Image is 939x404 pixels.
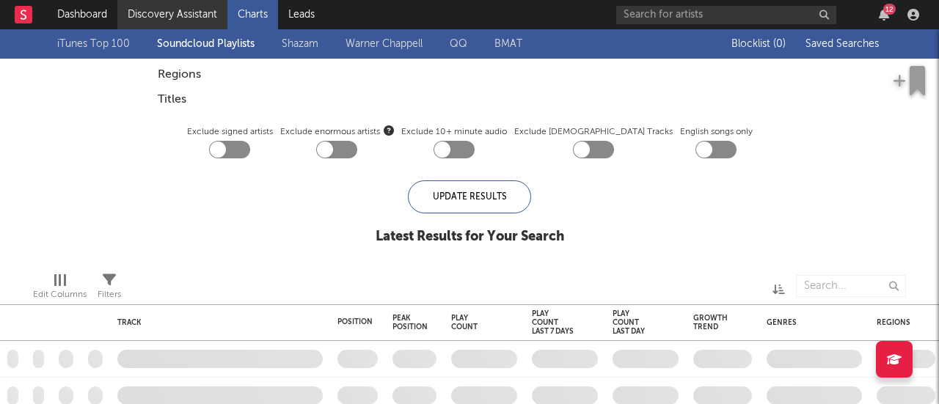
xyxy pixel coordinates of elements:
span: Saved Searches [805,39,882,49]
label: Exclude signed artists [187,123,273,141]
div: Titles [158,91,781,109]
a: Shazam [282,35,318,53]
div: Genres [767,318,855,327]
label: Exclude 10+ minute audio [401,123,507,141]
div: Peak Position [392,314,428,331]
span: ( 0 ) [773,39,786,49]
span: Exclude enormous artists [280,123,394,141]
span: Blocklist [731,39,786,49]
div: Regions [877,318,928,327]
a: Warner Chappell [346,35,423,53]
div: 12 [883,4,896,15]
div: Growth Trend [693,314,730,331]
a: QQ [450,35,467,53]
div: Edit Columns [33,268,87,310]
div: Regions [158,66,781,84]
div: Play Count Last 7 Days [532,309,576,336]
input: Search... [796,275,906,297]
div: Edit Columns [33,286,87,304]
div: Filters [98,286,121,304]
div: Latest Results for Your Search [376,228,564,246]
div: Filters [98,268,121,310]
input: Search for artists [616,6,836,24]
div: Update Results [408,180,531,213]
button: Saved Searches [801,38,882,50]
div: Track [117,318,315,327]
a: BMAT [494,35,522,53]
div: Position [337,317,373,326]
label: Exclude [DEMOGRAPHIC_DATA] Tracks [514,123,673,141]
button: 12 [879,9,889,21]
label: English songs only [680,123,753,141]
a: iTunes Top 100 [57,35,130,53]
div: Play Count Last Day [613,309,657,336]
button: Exclude enormous artists [384,123,394,137]
div: Play Count [451,314,495,331]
